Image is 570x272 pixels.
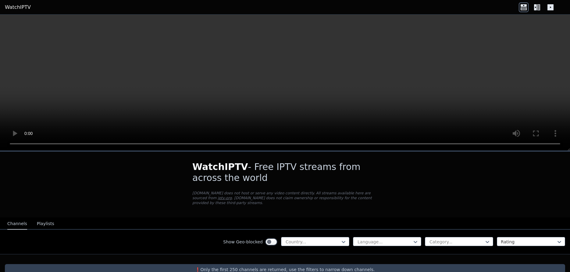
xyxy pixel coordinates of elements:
a: WatchIPTV [5,4,31,11]
span: WatchIPTV [192,161,248,172]
h1: - Free IPTV streams from across the world [192,161,378,183]
button: Playlists [37,218,54,230]
a: iptv-org [218,196,232,200]
p: [DOMAIN_NAME] does not host or serve any video content directly. All streams available here are s... [192,191,378,205]
label: Show Geo-blocked [223,239,263,245]
button: Channels [7,218,27,230]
